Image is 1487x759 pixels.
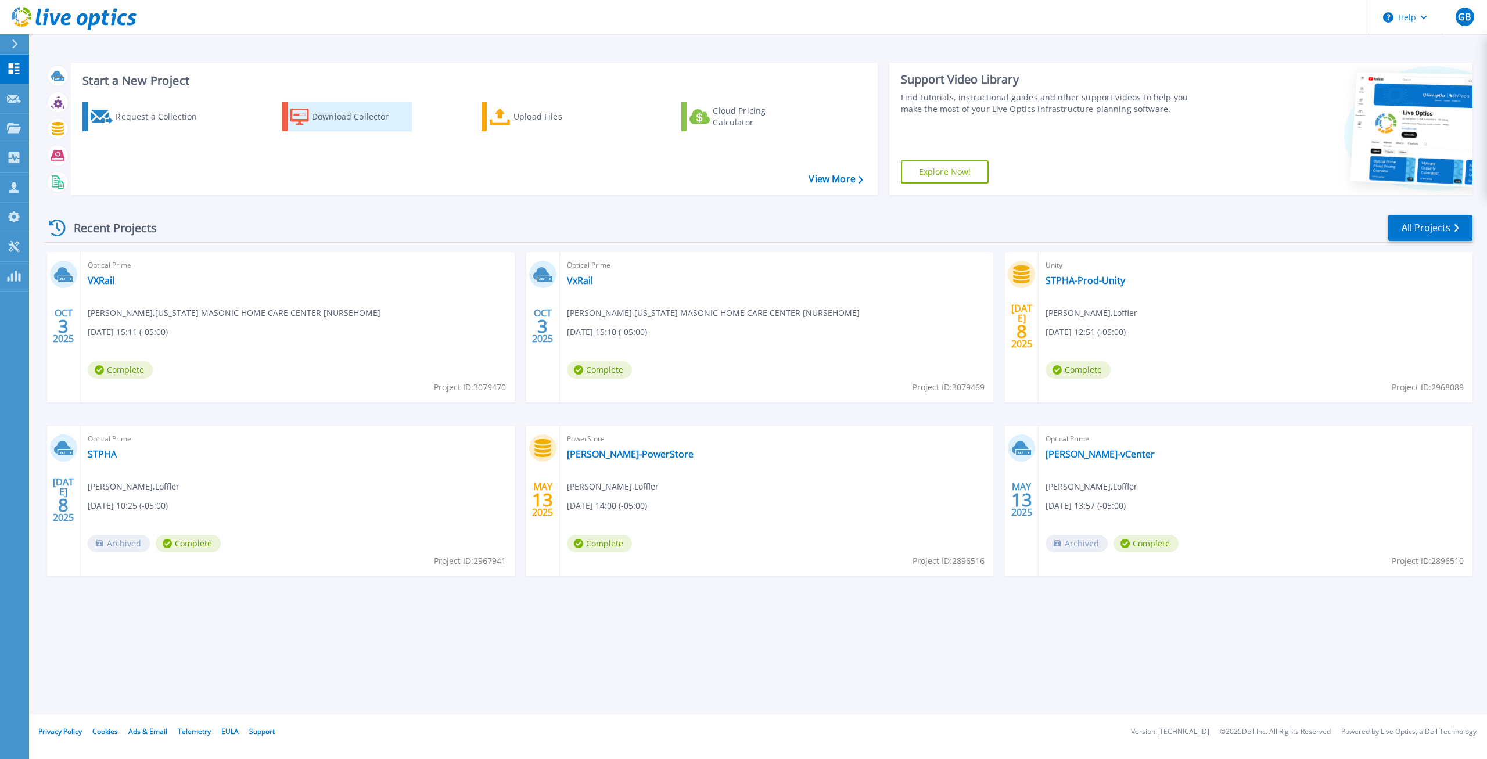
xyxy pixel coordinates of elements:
[567,433,987,445] span: PowerStore
[82,102,212,131] a: Request a Collection
[532,495,553,505] span: 13
[537,321,548,331] span: 3
[1017,326,1027,336] span: 8
[1046,307,1137,319] span: [PERSON_NAME] , Loffler
[567,307,860,319] span: [PERSON_NAME] , [US_STATE] MASONIC HOME CARE CENTER [NURSEHOME]
[88,275,114,286] a: VXRail
[1011,479,1033,521] div: MAY 2025
[531,479,554,521] div: MAY 2025
[156,535,221,552] span: Complete
[178,726,211,736] a: Telemetry
[1114,535,1179,552] span: Complete
[92,726,118,736] a: Cookies
[88,433,508,445] span: Optical Prime
[1046,275,1125,286] a: STPHA-Prod-Unity
[567,499,647,512] span: [DATE] 14:00 (-05:00)
[434,555,506,567] span: Project ID: 2967941
[1011,305,1033,347] div: [DATE] 2025
[901,92,1202,115] div: Find tutorials, instructional guides and other support videos to help you make the most of your L...
[88,499,168,512] span: [DATE] 10:25 (-05:00)
[88,326,168,339] span: [DATE] 15:11 (-05:00)
[58,321,69,331] span: 3
[809,174,863,185] a: View More
[1046,259,1466,272] span: Unity
[1341,728,1477,736] li: Powered by Live Optics, a Dell Technology
[1458,12,1471,21] span: GB
[567,448,694,460] a: [PERSON_NAME]-PowerStore
[128,726,167,736] a: Ads & Email
[913,555,985,567] span: Project ID: 2896516
[1392,381,1464,394] span: Project ID: 2968089
[38,726,82,736] a: Privacy Policy
[282,102,412,131] a: Download Collector
[88,361,153,379] span: Complete
[1046,361,1111,379] span: Complete
[482,102,611,131] a: Upload Files
[567,259,987,272] span: Optical Prime
[1011,495,1032,505] span: 13
[1046,535,1108,552] span: Archived
[45,214,173,242] div: Recent Projects
[116,105,209,128] div: Request a Collection
[82,74,863,87] h3: Start a New Project
[513,105,606,128] div: Upload Files
[1220,728,1331,736] li: © 2025 Dell Inc. All Rights Reserved
[88,448,117,460] a: STPHA
[567,361,632,379] span: Complete
[531,305,554,347] div: OCT 2025
[1046,433,1466,445] span: Optical Prime
[434,381,506,394] span: Project ID: 3079470
[1046,480,1137,493] span: [PERSON_NAME] , Loffler
[1131,728,1209,736] li: Version: [TECHNICAL_ID]
[52,479,74,521] div: [DATE] 2025
[567,535,632,552] span: Complete
[58,500,69,510] span: 8
[913,381,985,394] span: Project ID: 3079469
[221,726,239,736] a: EULA
[52,305,74,347] div: OCT 2025
[1046,499,1126,512] span: [DATE] 13:57 (-05:00)
[88,259,508,272] span: Optical Prime
[88,535,150,552] span: Archived
[1046,448,1155,460] a: [PERSON_NAME]-vCenter
[312,105,405,128] div: Download Collector
[1046,326,1126,339] span: [DATE] 12:51 (-05:00)
[567,480,659,493] span: [PERSON_NAME] , Loffler
[88,307,380,319] span: [PERSON_NAME] , [US_STATE] MASONIC HOME CARE CENTER [NURSEHOME]
[88,480,179,493] span: [PERSON_NAME] , Loffler
[1388,215,1472,241] a: All Projects
[249,726,275,736] a: Support
[1392,555,1464,567] span: Project ID: 2896510
[567,275,593,286] a: VxRail
[567,326,647,339] span: [DATE] 15:10 (-05:00)
[901,160,989,184] a: Explore Now!
[681,102,811,131] a: Cloud Pricing Calculator
[713,105,806,128] div: Cloud Pricing Calculator
[901,72,1202,87] div: Support Video Library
